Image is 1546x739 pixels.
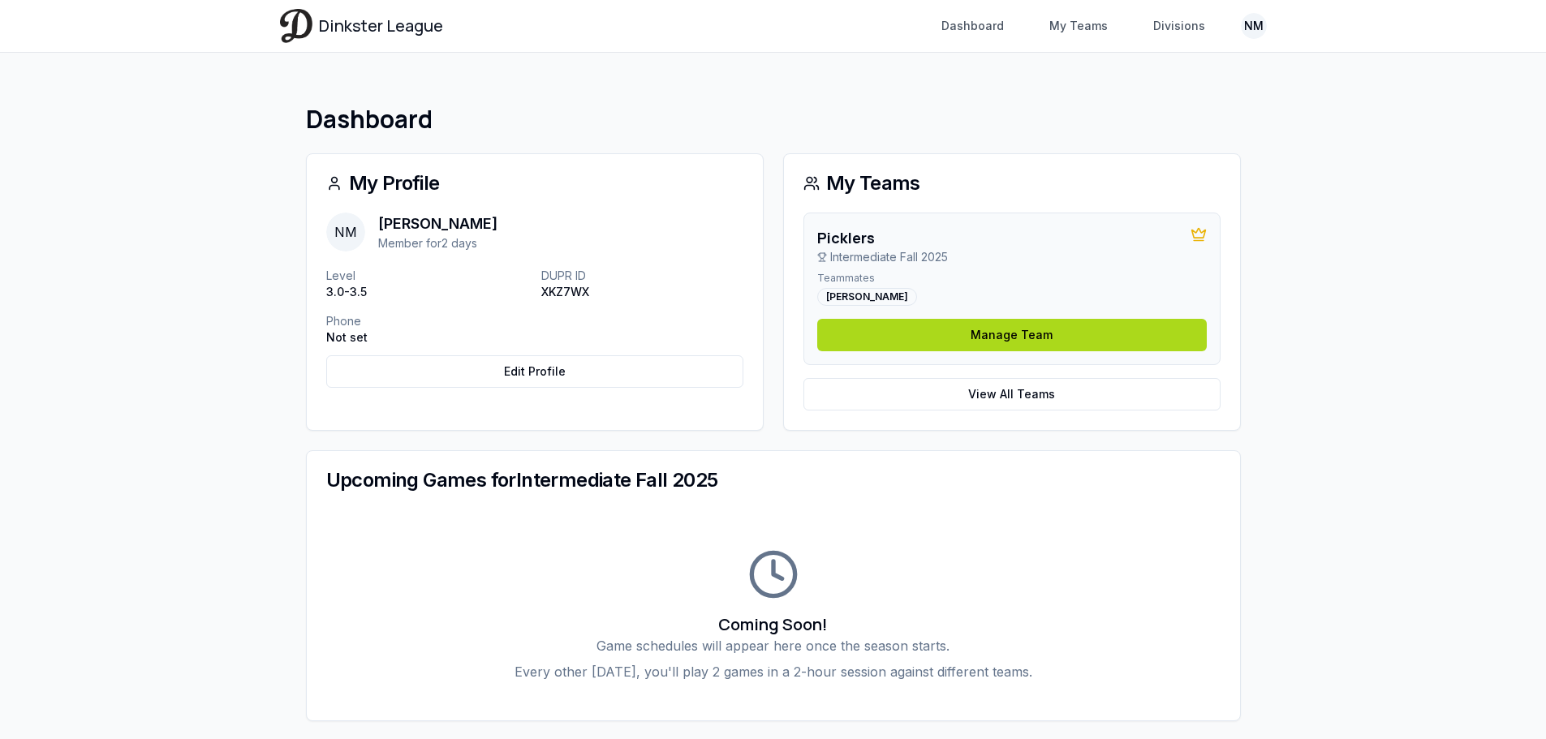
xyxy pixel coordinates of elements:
p: Teammates [817,272,1207,285]
div: [PERSON_NAME] [817,288,917,306]
p: Not set [326,329,528,346]
p: DUPR ID [541,268,743,284]
h1: Dashboard [306,105,1241,134]
span: NM [326,213,365,251]
img: Dinkster [280,9,312,42]
h3: Coming Soon! [326,613,1221,636]
a: My Teams [1040,11,1118,41]
span: Dinkster League [319,15,443,37]
a: Dinkster League [280,9,443,42]
div: Upcoming Games for Intermediate Fall 2025 [326,470,1221,490]
p: [PERSON_NAME] [378,213,497,235]
p: Phone [326,313,528,329]
p: Game schedules will appear here once the season starts. [326,636,1221,655]
p: Member for 2 days [378,235,497,251]
p: XKZ7WX [541,284,743,300]
div: My Teams [803,174,1221,193]
a: Dashboard [932,11,1014,41]
p: Intermediate Fall 2025 [817,249,948,265]
a: Edit Profile [326,355,743,388]
h3: Picklers [817,226,948,249]
a: Divisions [1143,11,1215,41]
p: Every other [DATE], you'll play 2 games in a 2-hour session against different teams. [326,662,1221,681]
button: NM [1241,13,1267,39]
div: My Profile [326,174,743,193]
a: Manage Team [817,319,1207,351]
a: View All Teams [803,378,1221,410]
p: 3.0-3.5 [326,284,528,300]
p: Level [326,268,528,284]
